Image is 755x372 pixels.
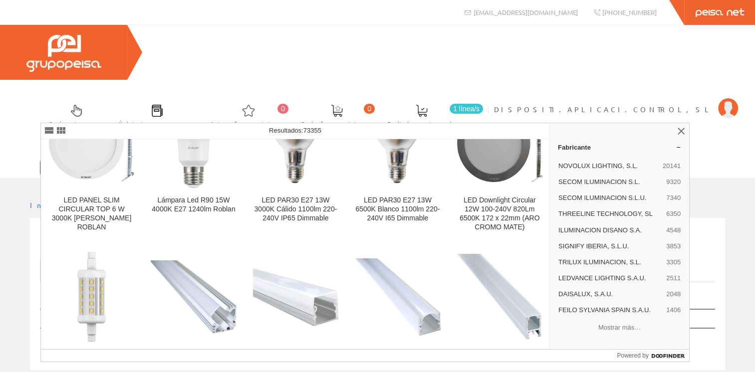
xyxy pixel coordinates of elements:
a: Lámpara Led R90 15W 4000K E27 1240lm Roblan Lámpara Led R90 15W 4000K E27 1240lm Roblan [143,90,244,243]
a: LED PAR30 E27 13W 6500K Blanco 1100lm 220-240V I65 Dimmable LED PAR30 E27 13W 6500K Blanco 1100lm... [347,90,448,243]
img: Perfil de Aluminio Modelo AP1919 45º 50 cm 19x19mm Superficie Montaje Esquina [151,260,236,334]
span: 0 [364,104,375,114]
span: THREELINE TECHNOLOGY, SL [558,209,662,218]
div: LED PAR30 E27 13W 3000K Cálido 1100lm 220-240V IP65 Dimmable [253,196,338,223]
a: Fabricante [550,139,689,155]
span: [EMAIL_ADDRESS][DOMAIN_NAME] [474,8,578,16]
div: Lámpara Led R90 15W 4000K E27 1240lm Roblan [151,196,236,214]
img: Lámpara Led R90 15W 4000K E27 1240lm Roblan [159,98,229,188]
a: DISPOSITI.APLICACI.CONTROL, SL [494,96,738,106]
a: Selectores [39,96,108,133]
span: SECOM ILUMINACION S.L.U. [558,193,662,202]
span: 1 línea/s [450,104,483,114]
span: DAISALUX, S.A.U. [558,290,662,299]
img: LED Downlight Circular 12W 100-240V 820Lm 6500K 172 x 22mm (ARO CROMO MATE) [457,104,542,183]
span: 3305 [666,258,681,267]
img: Perfil de Aluminio Modelo AP0813 200 cm 08x13mm Superficie [457,254,542,340]
div: LED Downlight Circular 12W 100-240V 820Lm 6500K 172 x 22mm (ARO CROMO MATE) [457,196,542,232]
a: Últimas compras [109,96,200,133]
img: LED PAR30 E27 13W 6500K Blanco 1100lm 220-240V I65 Dimmable [355,100,440,186]
img: Grupo Peisa [26,35,101,72]
span: Pedido actual [388,119,456,129]
span: 2511 [666,274,681,283]
span: ILUMINACION DISANO S.A. [558,226,662,235]
span: SIGNIFY IBERIA, S.L.U. [558,242,662,251]
span: [PHONE_NUMBER] [602,8,657,16]
button: Mostrar más… [554,320,685,336]
a: LED Downlight Circular 12W 100-240V 820Lm 6500K 172 x 22mm (ARO CROMO MATE) LED Downlight Circula... [449,90,550,243]
span: Selectores [49,119,103,129]
span: 1406 [666,306,681,315]
img: LED PANEL SLIM CIRCULAR TOP 6 W 3000K BLANCO ROBLAN [49,105,134,182]
span: FEILO SYLVANIA SPAIN S.A.U. [558,306,662,315]
span: SECOM ILUMINACION S.L. [558,178,662,186]
span: TRILUX ILUMINACION, S.L. [558,258,662,267]
img: Perfil de Aluminio Modelo AP1417 100 cm 14x17mm Superficie [355,258,440,335]
span: Powered by [617,351,648,360]
img: LED Lineal 78mm R7S 6.5W 806Lm 6400K 220-240V 330º [77,252,106,342]
span: LEDVANCE LIGHTING S.A.U. [558,274,662,283]
span: DISPOSITI.APLICACI.CONTROL, SL [494,104,713,114]
a: Powered by [617,350,689,362]
span: 3853 [666,242,681,251]
span: 20141 [663,162,681,171]
span: Art. favoritos [211,119,286,129]
div: LED PANEL SLIM CIRCULAR TOP 6 W 3000K [PERSON_NAME] ROBLAN [49,196,134,232]
span: NOVOLUX LIGHTING, S.L. [558,162,659,171]
span: 4548 [666,226,681,235]
span: 73355 [303,127,321,134]
span: Resultados: [269,127,321,134]
a: 1 línea/s Pedido actual [378,96,486,133]
img: Perfil de Aluminio Modelo AP1421 200 cm 14x21mm Superficie [253,267,338,326]
span: 0 [277,104,288,114]
a: Inicio [30,200,72,209]
span: Ped. favoritos [301,119,372,129]
a: LED PAR30 E27 13W 3000K Cálido 1100lm 220-240V IP65 Dimmable LED PAR30 E27 13W 3000K Cálido 1100l... [245,90,346,243]
span: 2048 [666,290,681,299]
span: Últimas compras [119,119,195,129]
span: 6350 [666,209,681,218]
span: 7340 [666,193,681,202]
a: LED PANEL SLIM CIRCULAR TOP 6 W 3000K BLANCO ROBLAN LED PANEL SLIM CIRCULAR TOP 6 W 3000K [PERSON... [41,90,142,243]
span: 9320 [666,178,681,186]
div: LED PAR30 E27 13W 6500K Blanco 1100lm 220-240V I65 Dimmable [355,196,440,223]
img: LED PAR30 E27 13W 3000K Cálido 1100lm 220-240V IP65 Dimmable [253,100,338,186]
